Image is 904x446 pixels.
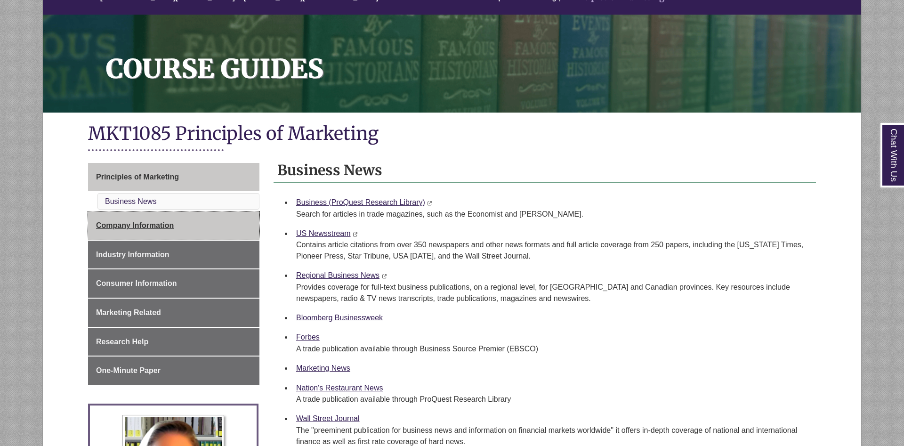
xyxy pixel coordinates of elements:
div: Provides coverage for full-text business publications, on a regional level, for [GEOGRAPHIC_DATA]... [296,282,808,304]
h2: Business News [274,158,816,183]
a: Course Guides [43,15,861,113]
span: Principles of Marketing [96,173,179,181]
a: One-Minute Paper [88,357,259,385]
a: Nation's Restaurant News [296,384,383,392]
div: A trade publication available through ProQuest Research Library [296,394,808,405]
h1: Course Guides [96,15,861,100]
a: US Newsstream [296,229,351,237]
span: Company Information [96,221,174,229]
i: This link opens in a new window [381,274,387,278]
span: Industry Information [96,251,169,259]
a: Forbes [296,333,320,341]
span: Consumer Information [96,279,177,287]
a: Company Information [88,211,259,240]
span: Marketing Related [96,308,161,316]
span: Research Help [96,338,148,346]
i: This link opens in a new window [427,201,432,205]
a: Business News [105,197,156,205]
a: Consumer Information [88,269,259,298]
span: One-Minute Paper [96,366,161,374]
div: Search for articles in trade magazines, such as the Economist and [PERSON_NAME]. [296,209,808,220]
div: A trade publication available through Business Source Premier (EBSCO) [296,343,808,355]
a: Industry Information [88,241,259,269]
div: Guide Page Menu [88,163,259,385]
a: Principles of Marketing [88,163,259,191]
a: Wall Street Journal [296,414,360,422]
h1: MKT1085 Principles of Marketing [88,122,816,147]
a: Marketing Related [88,299,259,327]
a: Regional Business News [296,271,379,279]
a: Marketing News [296,364,350,372]
i: This link opens in a new window [353,232,358,236]
a: Research Help [88,328,259,356]
div: Contains article citations from over 350 newspapers and other news formats and full article cover... [296,239,808,262]
a: Business (ProQuest Research Library) [296,198,425,206]
a: Bloomberg Businessweek [296,314,383,322]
